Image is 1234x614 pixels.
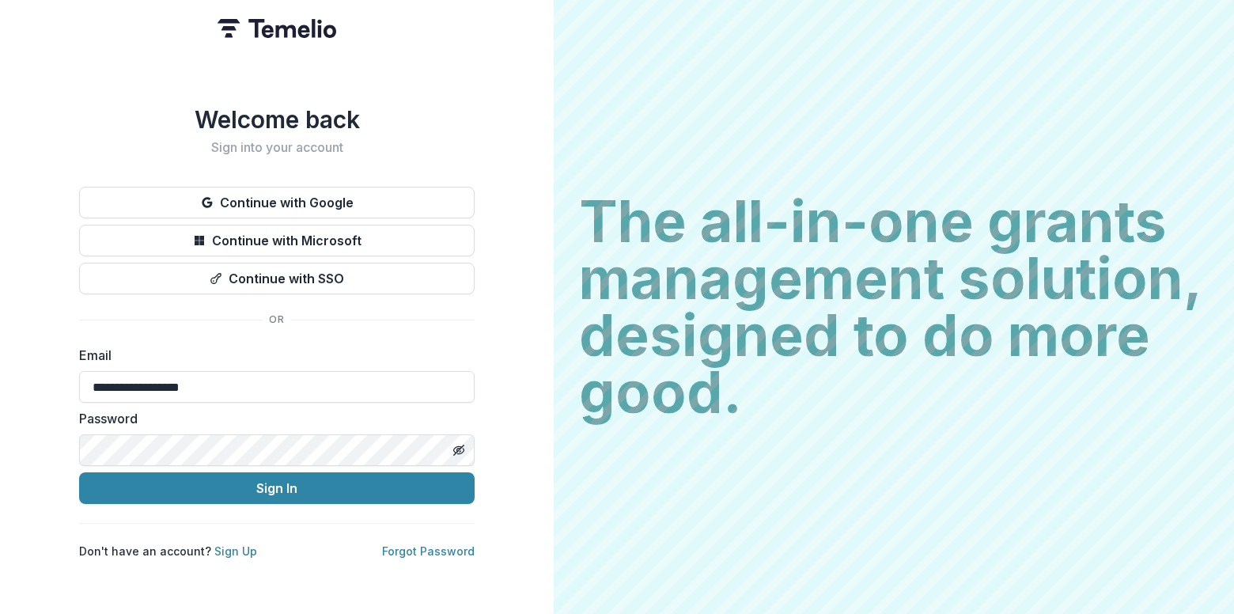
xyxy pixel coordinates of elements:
[382,544,475,558] a: Forgot Password
[79,225,475,256] button: Continue with Microsoft
[79,472,475,504] button: Sign In
[79,140,475,155] h2: Sign into your account
[446,438,471,463] button: Toggle password visibility
[79,346,465,365] label: Email
[79,263,475,294] button: Continue with SSO
[218,19,336,38] img: Temelio
[79,187,475,218] button: Continue with Google
[79,409,465,428] label: Password
[79,543,257,559] p: Don't have an account?
[79,105,475,134] h1: Welcome back
[214,544,257,558] a: Sign Up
